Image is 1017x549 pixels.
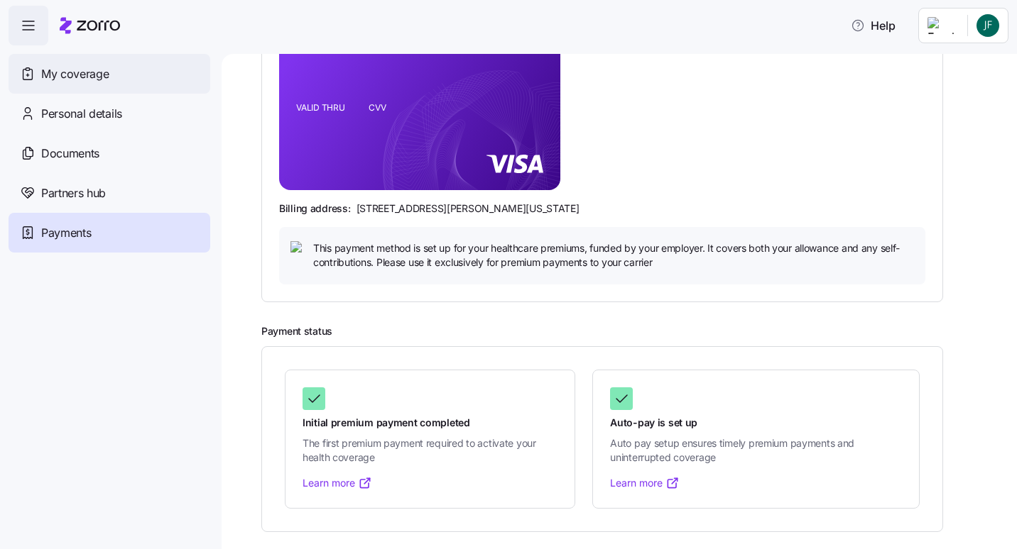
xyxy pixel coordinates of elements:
tspan: CVV [369,102,386,113]
span: Partners hub [41,184,106,202]
span: disappointed reaction [189,380,226,409]
a: Partners hub [9,173,210,213]
span: This payment method is set up for your healthcare premiums, funded by your employer. It covers bo... [313,241,914,270]
span: Initial premium payment completed [303,416,558,430]
a: Personal details [9,94,210,133]
span: Help [851,17,896,34]
a: My coverage [9,54,210,94]
span: smiley reaction [263,380,300,409]
div: Close [454,6,479,31]
span: My coverage [41,65,109,83]
button: go back [9,6,36,33]
h2: Payment status [261,325,997,338]
span: Auto-pay is set up [610,416,902,430]
a: Learn more [610,476,680,490]
span: Personal details [41,105,122,123]
span: 😃 [271,380,291,409]
button: Collapse window [427,6,454,33]
img: Employer logo [928,17,956,34]
span: [STREET_ADDRESS][PERSON_NAME][US_STATE] [357,201,580,216]
a: Payments [9,213,210,253]
a: Learn more [303,476,372,490]
span: The first premium payment required to activate your health coverage [303,436,558,465]
div: Did this answer your question? [17,366,472,382]
img: 94623ed8fac2aff7a0437d9fa147bc50 [977,14,999,37]
span: Payments [41,224,91,242]
span: Billing address: [279,201,351,216]
span: Documents [41,145,99,162]
a: Documents [9,133,210,173]
span: 😐 [234,380,254,409]
img: icon bulb [290,241,308,258]
span: neutral face reaction [226,380,263,409]
span: 😞 [197,380,217,409]
a: Open in help center [187,472,301,484]
tspan: VALID THRU [296,102,345,113]
span: Auto pay setup ensures timely premium payments and uninterrupted coverage [610,436,902,465]
button: Help [839,11,907,40]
